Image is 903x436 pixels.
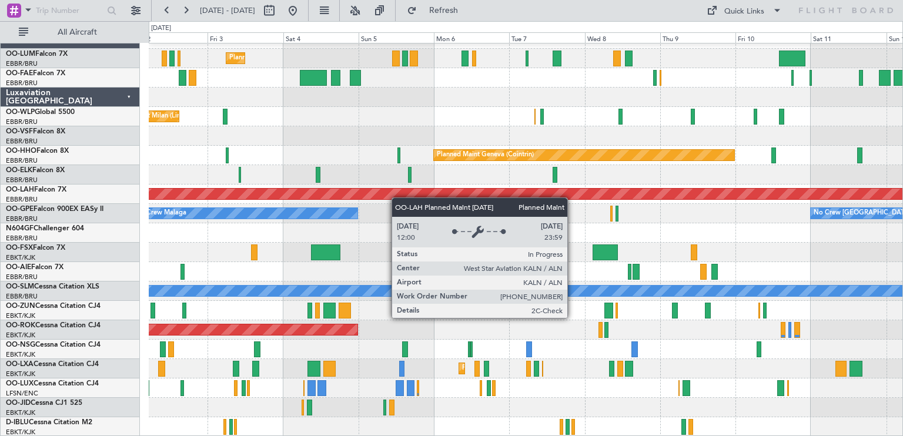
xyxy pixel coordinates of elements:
span: OO-WLP [6,109,35,116]
span: OO-AIE [6,264,31,271]
span: OO-ELK [6,167,32,174]
a: OO-ROKCessna Citation CJ4 [6,322,101,329]
span: [DATE] - [DATE] [200,5,255,16]
a: OO-FAEFalcon 7X [6,70,65,77]
a: EBBR/BRU [6,118,38,126]
a: EBKT/KJK [6,311,35,320]
a: EBKT/KJK [6,331,35,340]
a: OO-ZUNCessna Citation CJ4 [6,303,101,310]
a: EBBR/BRU [6,59,38,68]
a: OO-LUXCessna Citation CJ4 [6,380,99,387]
span: OO-VSF [6,128,33,135]
a: EBKT/KJK [6,370,35,378]
a: OO-LUMFalcon 7X [6,51,68,58]
a: OO-LXACessna Citation CJ4 [6,361,99,368]
a: OO-FSXFalcon 7X [6,244,65,251]
span: OO-LXA [6,361,34,368]
div: Planned Maint Geneva (Cointrin) [437,146,534,164]
a: OO-AIEFalcon 7X [6,264,63,271]
div: Thu 2 [132,32,208,43]
a: OO-HHOFalcon 8X [6,147,69,155]
a: OO-SLMCessna Citation XLS [6,283,99,290]
button: Quick Links [701,1,788,20]
input: Trip Number [36,2,103,19]
a: EBBR/BRU [6,292,38,301]
span: OO-ZUN [6,303,35,310]
div: Wed 8 [585,32,660,43]
span: D-IBLU [6,419,29,426]
span: OO-HHO [6,147,36,155]
div: Mon 6 [434,32,509,43]
span: OO-GPE [6,206,34,213]
div: No Crew Malaga [135,204,186,222]
a: OO-GPEFalcon 900EX EASy II [6,206,103,213]
div: Fri 3 [208,32,283,43]
a: OO-WLPGlobal 5500 [6,109,75,116]
a: EBBR/BRU [6,273,38,281]
a: EBKT/KJK [6,350,35,359]
a: EBBR/BRU [6,79,38,88]
a: D-IBLUCessna Citation M2 [6,419,92,426]
a: EBBR/BRU [6,214,38,223]
button: All Aircraft [13,23,128,42]
span: OO-LUM [6,51,35,58]
a: EBBR/BRU [6,156,38,165]
div: Sat 4 [283,32,359,43]
span: OO-LUX [6,380,34,387]
a: OO-LAHFalcon 7X [6,186,66,193]
div: [DATE] [151,24,171,33]
div: Thu 9 [660,32,735,43]
span: OO-FSX [6,244,33,251]
a: EBBR/BRU [6,234,38,243]
button: Refresh [402,1,472,20]
span: OO-JID [6,400,31,407]
span: OO-ROK [6,322,35,329]
a: OO-VSFFalcon 8X [6,128,65,135]
div: Sat 11 [811,32,886,43]
a: N604GFChallenger 604 [6,225,84,232]
div: Fri 10 [735,32,811,43]
a: LFSN/ENC [6,389,38,398]
div: Planned Maint Milan (Linate) [107,108,192,125]
span: OO-FAE [6,70,33,77]
a: EBKT/KJK [6,408,35,417]
a: OO-JIDCessna CJ1 525 [6,400,82,407]
a: EBBR/BRU [6,195,38,204]
a: EBBR/BRU [6,176,38,185]
a: EBBR/BRU [6,137,38,146]
div: Planned Maint Kortrijk-[GEOGRAPHIC_DATA] [462,360,599,377]
div: Planned Maint [GEOGRAPHIC_DATA] ([GEOGRAPHIC_DATA] National) [229,49,442,67]
div: Sun 5 [359,32,434,43]
div: Tue 7 [509,32,584,43]
span: All Aircraft [31,28,124,36]
span: OO-LAH [6,186,34,193]
a: EBKT/KJK [6,253,35,262]
span: Refresh [419,6,469,15]
a: OO-NSGCessna Citation CJ4 [6,341,101,348]
a: OO-ELKFalcon 8X [6,167,65,174]
div: Quick Links [724,6,764,18]
span: OO-SLM [6,283,34,290]
span: OO-NSG [6,341,35,348]
span: N604GF [6,225,34,232]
